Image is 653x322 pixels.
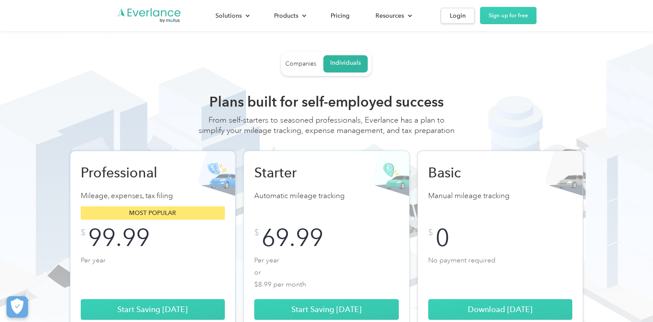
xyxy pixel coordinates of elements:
button: Cookies Settings [6,296,28,318]
p: Manual mileage tracking [428,190,573,202]
div: Products [265,8,313,23]
div: 0 [435,228,449,247]
p: No payment required [428,254,573,289]
a: Sign up for free [480,7,536,24]
div: Most popular [81,206,225,220]
a: Start Saving [DATE] [254,299,399,320]
a: Download [DATE] [428,299,573,320]
input: Submit [149,78,205,96]
h2: Basic [428,164,519,181]
div: Resources [367,8,419,23]
p: Per year [81,254,225,289]
a: Pricing [322,8,358,23]
div: $ [254,228,259,237]
div: Pricing [331,10,350,21]
div: $ [81,228,85,237]
div: 69.99 [262,228,323,247]
input: Submit [149,114,205,132]
div: Solutions [215,10,242,21]
a: Go to homepage [117,7,182,24]
h2: Plans built for self-employed success [197,93,456,110]
a: Start Saving [DATE] [81,299,225,320]
div: Companies [285,60,316,68]
div: From self-starters to seasoned professionals, Everlance has a plan to simplify your mileage track... [197,115,456,144]
div: $ [428,228,433,237]
p: Mileage, expenses, tax filing [81,190,225,202]
div: Solutions [207,8,257,23]
div: Resources [375,10,404,21]
h2: Starter [254,164,345,181]
p: Per year or $8.99 per month [254,254,399,289]
div: Login [450,10,466,21]
p: Automatic mileage tracking [254,190,399,202]
div: 99.99 [88,228,150,247]
h2: Professional [81,164,171,181]
div: Individuals [330,59,361,67]
a: Login [441,8,475,24]
div: Products [274,10,298,21]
